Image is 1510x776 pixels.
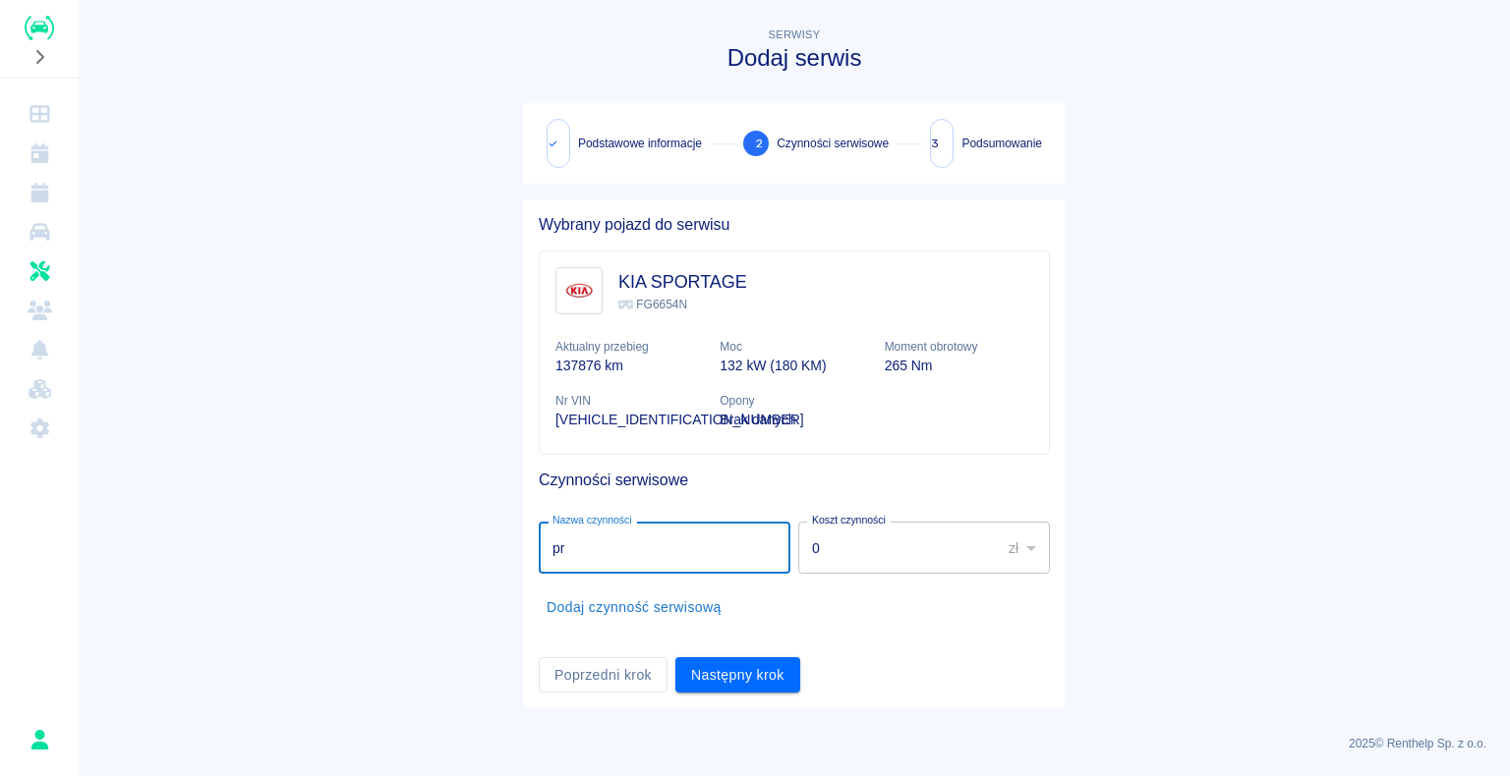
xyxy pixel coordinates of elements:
span: 3 [931,134,953,154]
a: Klienci [8,291,71,330]
label: Koszt czynności [812,513,886,527]
a: Ustawienia [8,409,71,448]
label: Nazwa czynności [552,513,632,527]
a: Rezerwacje [8,173,71,212]
p: [VEHICLE_IDENTIFICATION_NUMBER] [555,410,704,430]
p: 2025 © Renthelp Sp. z o.o. [102,735,1486,752]
p: 265 Nm [885,356,1033,376]
h5: Wybrany pojazd do serwisu [539,215,1050,235]
a: Widget WWW [8,369,71,409]
h5: Czynności serwisowe [539,471,1050,490]
h3: Dodaj serwis [523,44,1066,72]
p: Brak danych [720,410,868,430]
button: Rafał Płaza [19,719,60,760]
img: Renthelp [25,16,54,40]
button: Dodaj czynność serwisową [539,589,729,626]
span: Podsumowanie [961,135,1042,152]
div: zł [995,522,1050,574]
button: Poprzedni krok [539,657,668,693]
h3: KIA SPORTAGE [618,268,747,296]
p: Aktualny przebieg [555,338,704,356]
p: 137876 km [555,356,704,376]
span: Serwisy [769,28,821,40]
a: Serwisy [8,251,71,291]
input: np. Wymiana klocków hamulcowych [539,522,790,574]
button: Rozwiń nawigację [25,44,54,70]
img: Image [560,272,598,309]
p: Moc [720,338,868,356]
p: Nr VIN [555,392,704,410]
p: FG6654N [618,296,747,313]
a: Powiadomienia [8,330,71,369]
p: 132 kW (180 KM) [720,356,868,376]
p: Moment obrotowy [885,338,1033,356]
a: Kalendarz [8,134,71,173]
p: Opony [720,392,868,410]
a: Flota [8,212,71,251]
span: Podstawowe informacje [578,135,702,152]
button: Następny krok [675,657,800,693]
a: Dashboard [8,94,71,134]
span: Czynności serwisowe [777,135,889,152]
